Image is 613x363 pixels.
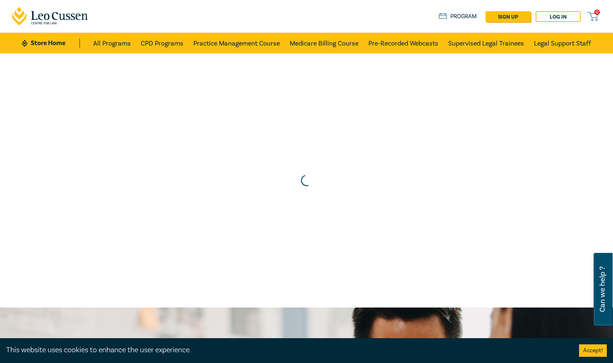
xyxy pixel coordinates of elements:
[486,11,531,22] a: sign up
[439,12,477,21] a: Program
[534,33,591,53] a: Legal Support Staff
[368,33,438,53] a: Pre-Recorded Webcasts
[22,38,79,48] a: Store Home
[141,33,183,53] a: CPD Programs
[93,33,131,53] a: All Programs
[290,33,358,53] a: Medicare Billing Course
[579,344,607,357] button: Accept cookies
[6,345,567,356] div: This website uses cookies to enhance the user experience.
[599,258,606,321] span: Can we help ?
[193,33,280,53] a: Practice Management Course
[536,11,581,22] a: Log in
[594,10,600,15] span: 0
[448,33,524,53] a: Supervised Legal Trainees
